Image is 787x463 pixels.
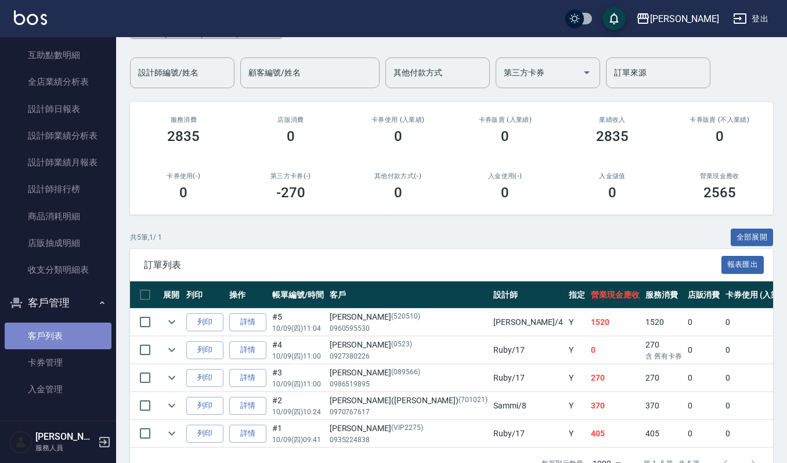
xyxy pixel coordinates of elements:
h3: -270 [276,185,305,201]
div: [PERSON_NAME] [330,422,488,435]
h3: 0 [394,128,402,144]
a: 詳情 [229,397,266,415]
td: Sammi /8 [490,392,566,419]
th: 帳單編號/時間 [269,281,327,309]
h2: 業績收入 [573,116,652,124]
td: 0 [685,309,723,336]
td: 270 [588,364,642,392]
td: Y [566,420,588,447]
a: 設計師業績分析表 [5,122,111,149]
button: save [602,7,626,30]
td: Y [566,337,588,364]
img: Logo [14,10,47,25]
h3: 0 [501,185,509,201]
td: 0 [685,337,723,364]
a: 店販抽成明細 [5,230,111,256]
button: expand row [163,425,180,442]
h2: 店販消費 [251,116,331,124]
h3: 0 [608,185,616,201]
p: 含 舊有卡券 [645,351,682,361]
a: 報表匯出 [721,259,764,270]
td: Y [566,392,588,419]
button: 列印 [186,425,223,443]
p: 0986519895 [330,379,488,389]
td: 270 [642,364,685,392]
p: 0935224838 [330,435,488,445]
td: Y [566,364,588,392]
h3: 2835 [167,128,200,144]
img: Person [9,431,33,454]
td: 370 [642,392,685,419]
a: 入金管理 [5,376,111,403]
h2: 卡券販賣 (不入業績) [680,116,759,124]
p: (520510) [391,311,420,323]
td: 0 [588,337,642,364]
th: 展開 [160,281,183,309]
a: 詳情 [229,341,266,359]
a: 詳情 [229,369,266,387]
a: 客戶列表 [5,323,111,349]
p: 10/09 (四) 11:00 [272,379,324,389]
button: Open [577,63,596,82]
td: 0 [685,392,723,419]
a: 詳情 [229,313,266,331]
th: 設計師 [490,281,566,309]
td: Ruby /17 [490,420,566,447]
span: 訂單列表 [144,259,721,271]
h2: 其他付款方式(-) [358,172,438,180]
button: 報表匯出 [721,256,764,274]
td: 0 [685,364,723,392]
th: 操作 [226,281,269,309]
h2: 卡券使用 (入業績) [358,116,438,124]
p: 0927380226 [330,351,488,361]
h2: 卡券販賣 (入業績) [465,116,545,124]
h3: 2565 [703,185,736,201]
td: 1520 [642,309,685,336]
button: 登出 [728,8,773,30]
td: 405 [642,420,685,447]
p: (VIP2275) [391,422,423,435]
div: [PERSON_NAME]([PERSON_NAME]) [330,395,488,407]
div: [PERSON_NAME] [650,12,719,26]
td: 1520 [588,309,642,336]
h2: 第三方卡券(-) [251,172,331,180]
td: #1 [269,420,327,447]
div: [PERSON_NAME] [330,311,488,323]
td: Ruby /17 [490,364,566,392]
h5: [PERSON_NAME] [35,431,95,443]
p: (089566) [391,367,420,379]
p: 服務人員 [35,443,95,453]
div: [PERSON_NAME] [330,367,488,379]
td: #3 [269,364,327,392]
a: 收支分類明細表 [5,256,111,283]
td: #2 [269,392,327,419]
h2: 營業現金應收 [680,172,759,180]
a: 互助點數明細 [5,42,111,68]
p: 10/09 (四) 11:04 [272,323,324,334]
h2: 卡券使用(-) [144,172,223,180]
h3: 0 [716,128,724,144]
button: expand row [163,313,180,331]
button: 列印 [186,369,223,387]
h3: 0 [287,128,295,144]
h3: 0 [179,185,187,201]
button: 列印 [186,341,223,359]
a: 商品消耗明細 [5,203,111,230]
button: expand row [163,397,180,414]
p: (0523) [391,339,412,351]
button: 客戶管理 [5,288,111,318]
p: 10/09 (四) 09:41 [272,435,324,445]
div: [PERSON_NAME] [330,339,488,351]
td: [PERSON_NAME] /4 [490,309,566,336]
h3: 0 [501,128,509,144]
p: (701021) [459,395,488,407]
th: 列印 [183,281,226,309]
p: 10/09 (四) 10:24 [272,407,324,417]
a: 設計師排行榜 [5,176,111,202]
p: 0960595530 [330,323,488,334]
h2: 入金使用(-) [465,172,545,180]
h3: 2835 [596,128,629,144]
td: 370 [588,392,642,419]
p: 10/09 (四) 11:00 [272,351,324,361]
th: 指定 [566,281,588,309]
